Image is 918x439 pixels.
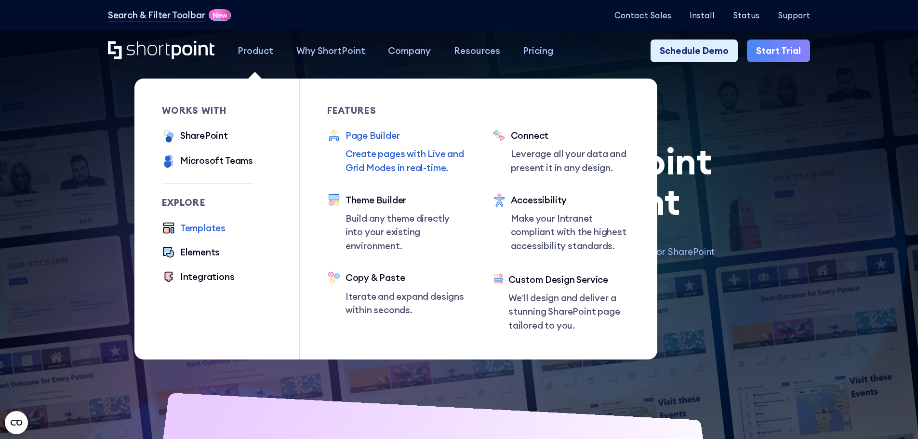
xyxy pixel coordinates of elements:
p: Make your Intranet compliant with the highest accessibility standards. [511,212,630,253]
a: Support [778,11,810,20]
p: We’ll design and deliver a stunning SharePoint page tailored to you. [508,291,630,333]
a: Contact Sales [614,11,671,20]
a: Page BuilderCreate pages with Live and Grid Modes in real-time. [327,129,465,174]
p: Build any theme directly into your existing environment. [346,212,465,253]
div: Templates [180,221,226,235]
div: Elements [180,245,220,259]
a: Home [108,41,214,61]
a: Integrations [162,270,235,285]
iframe: Chat Widget [745,327,918,439]
a: Why ShortPoint [285,40,377,63]
div: Theme Builder [346,193,465,207]
a: Search & Filter Toolbar [108,8,205,22]
div: works with [162,106,253,115]
a: SharePoint [162,129,228,145]
a: Product [226,40,285,63]
div: Product [238,44,273,58]
p: Create pages with Live and Grid Modes in real-time. [346,147,465,174]
a: AccessibilityMake your Intranet compliant with the highest accessibility standards. [492,193,630,254]
a: Templates [162,221,226,237]
div: Accessibility [511,193,630,207]
div: Integrations [180,270,235,284]
p: Iterate and expand designs within seconds. [346,290,465,317]
div: Microsoft Teams [180,154,253,168]
a: ConnectLeverage all your data and present it in any design. [492,129,630,174]
a: Schedule Demo [651,40,738,63]
a: Theme BuilderBuild any theme directly into your existing environment. [327,193,465,253]
a: Copy & PasteIterate and expand designs within seconds. [327,271,465,317]
a: Company [376,40,442,63]
div: Copy & Paste [346,271,465,285]
div: Company [388,44,431,58]
div: SharePoint [180,129,228,143]
a: Resources [442,40,512,63]
div: Resources [454,44,500,58]
a: Microsoft Teams [162,154,253,170]
p: Leverage all your data and present it in any design. [511,147,630,174]
button: Open CMP widget [5,411,28,434]
a: Install [690,11,715,20]
div: Pricing [523,44,553,58]
a: Elements [162,245,220,261]
a: Start Trial [747,40,810,63]
div: Page Builder [346,129,465,143]
div: Why ShortPoint [296,44,365,58]
a: Status [733,11,759,20]
a: Pricing [512,40,565,63]
div: Explore [162,198,253,207]
div: Features [327,106,465,115]
a: Custom Design ServiceWe’ll design and deliver a stunning SharePoint page tailored to you. [492,273,630,333]
div: Custom Design Service [508,273,630,287]
div: Connect [511,129,630,143]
